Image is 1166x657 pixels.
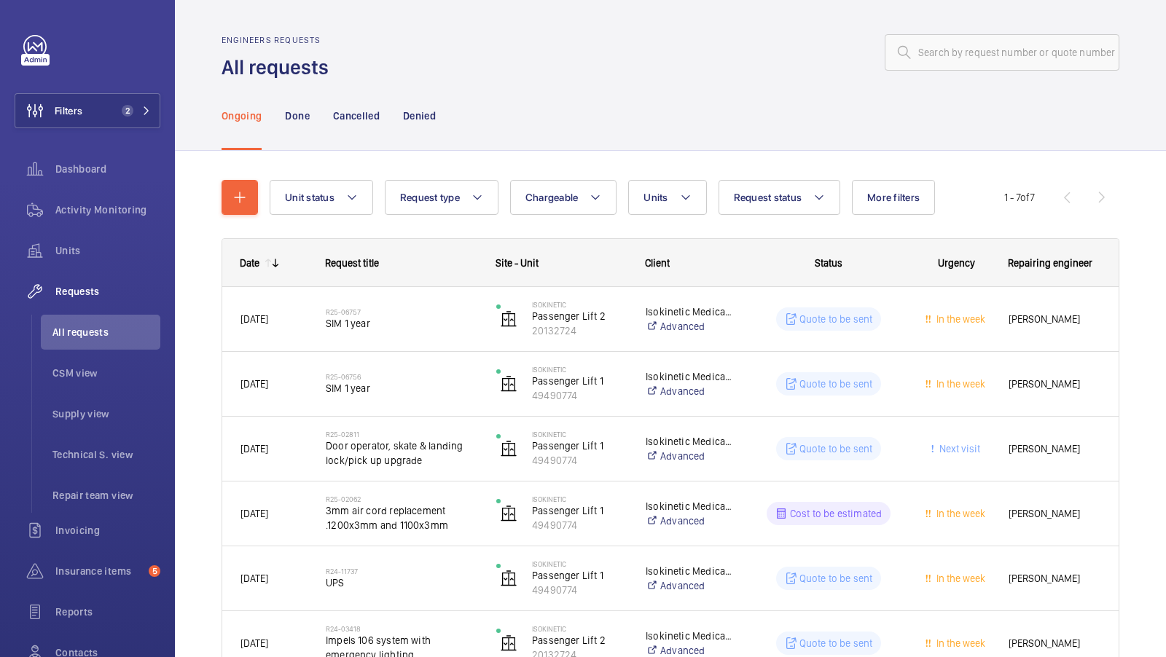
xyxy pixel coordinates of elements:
span: Chargeable [525,192,579,203]
p: Cancelled [333,109,380,123]
input: Search by request number or quote number [885,34,1119,71]
p: Passenger Lift 2 [532,309,627,323]
span: 5 [149,565,160,577]
p: Quote to be sent [799,636,873,650]
span: Supply view [52,406,160,421]
span: In the week [934,573,985,584]
span: [DATE] [240,313,268,325]
span: Unit status [285,192,334,203]
h2: Engineers requests [222,35,337,45]
button: Request status [719,180,841,215]
span: Units [643,192,668,203]
span: In the week [934,313,985,325]
span: [PERSON_NAME] [1009,635,1100,652]
h2: R24-03418 [326,624,477,633]
span: SIM 1 year [326,381,477,396]
img: elevator.svg [500,310,517,328]
button: Request type [385,180,498,215]
p: Isokinetic Medical Group [646,304,734,319]
a: Advanced [646,384,734,398]
h2: R25-02062 [326,495,477,503]
span: [PERSON_NAME] [1009,311,1100,328]
img: elevator.svg [500,375,517,393]
p: Quote to be sent [799,571,873,586]
p: Isokinetic [532,495,627,503]
span: Requests [55,284,160,299]
span: In the week [934,378,985,390]
p: Isokinetic [532,624,627,633]
p: Quote to be sent [799,377,873,391]
p: Ongoing [222,109,262,123]
span: 3mm air cord replacement .1200x3mm and 1100x3mm [326,503,477,532]
span: UPS [326,575,477,590]
p: Isokinetic Medical Group [646,369,734,384]
p: Passenger Lift 1 [532,568,627,583]
button: Unit status [270,180,373,215]
h2: R25-06756 [326,372,477,381]
span: Status [815,257,842,269]
button: More filters [852,180,935,215]
span: More filters [867,192,920,203]
span: [PERSON_NAME] [1009,505,1100,522]
span: Repairing engineer [1008,257,1092,269]
p: Isokinetic Medical Group [646,499,734,514]
a: Advanced [646,319,734,334]
span: Next visit [936,443,980,455]
p: Isokinetic Medical Group [646,629,734,643]
p: Passenger Lift 1 [532,438,627,453]
span: Activity Monitoring [55,202,160,217]
span: All requests [52,325,160,339]
span: Insurance items [55,564,143,578]
p: Passenger Lift 1 [532,374,627,388]
p: Quote to be sent [799,441,873,456]
span: [PERSON_NAME] [1009,441,1100,457]
img: elevator.svg [500,440,517,457]
span: of [1020,192,1030,203]
span: Request status [734,192,802,203]
div: Date [240,257,259,269]
a: Advanced [646,578,734,593]
span: [DATE] [240,573,268,584]
p: Denied [403,109,436,123]
span: [DATE] [240,637,268,649]
p: 49490774 [532,453,627,468]
p: Cost to be estimated [790,506,883,521]
a: Advanced [646,449,734,463]
span: Request type [400,192,460,203]
p: 49490774 [532,518,627,532]
span: 2 [122,105,133,117]
p: Isokinetic [532,559,627,568]
span: Reports [55,605,160,619]
span: 1 - 7 7 [1004,192,1035,202]
span: Invoicing [55,523,160,538]
img: elevator.svg [500,634,517,652]
p: Isokinetic Medical Group [646,434,734,449]
span: SIM 1 year [326,316,477,331]
span: In the week [934,508,985,519]
span: CSM view [52,366,160,380]
p: Isokinetic [532,365,627,374]
span: Request title [325,257,379,269]
h2: R25-06757 [326,307,477,316]
span: Urgency [938,257,975,269]
p: Passenger Lift 2 [532,633,627,648]
h2: R24-11737 [326,567,477,575]
img: elevator.svg [500,505,517,522]
p: Quote to be sent [799,312,873,326]
img: elevator.svg [500,570,517,587]
p: Isokinetic Medical Group [646,564,734,578]
span: Site - Unit [496,257,539,269]
h1: All requests [222,54,337,81]
span: [DATE] [240,443,268,455]
p: Isokinetic [532,430,627,438]
span: In the week [934,637,985,649]
span: Filters [55,103,82,118]
p: 49490774 [532,388,627,403]
p: 20132724 [532,323,627,338]
button: Filters2 [15,93,160,128]
span: [PERSON_NAME] [1009,570,1100,587]
span: [DATE] [240,378,268,390]
p: 49490774 [532,583,627,597]
p: Done [285,109,309,123]
h2: R25-02811 [326,430,477,438]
